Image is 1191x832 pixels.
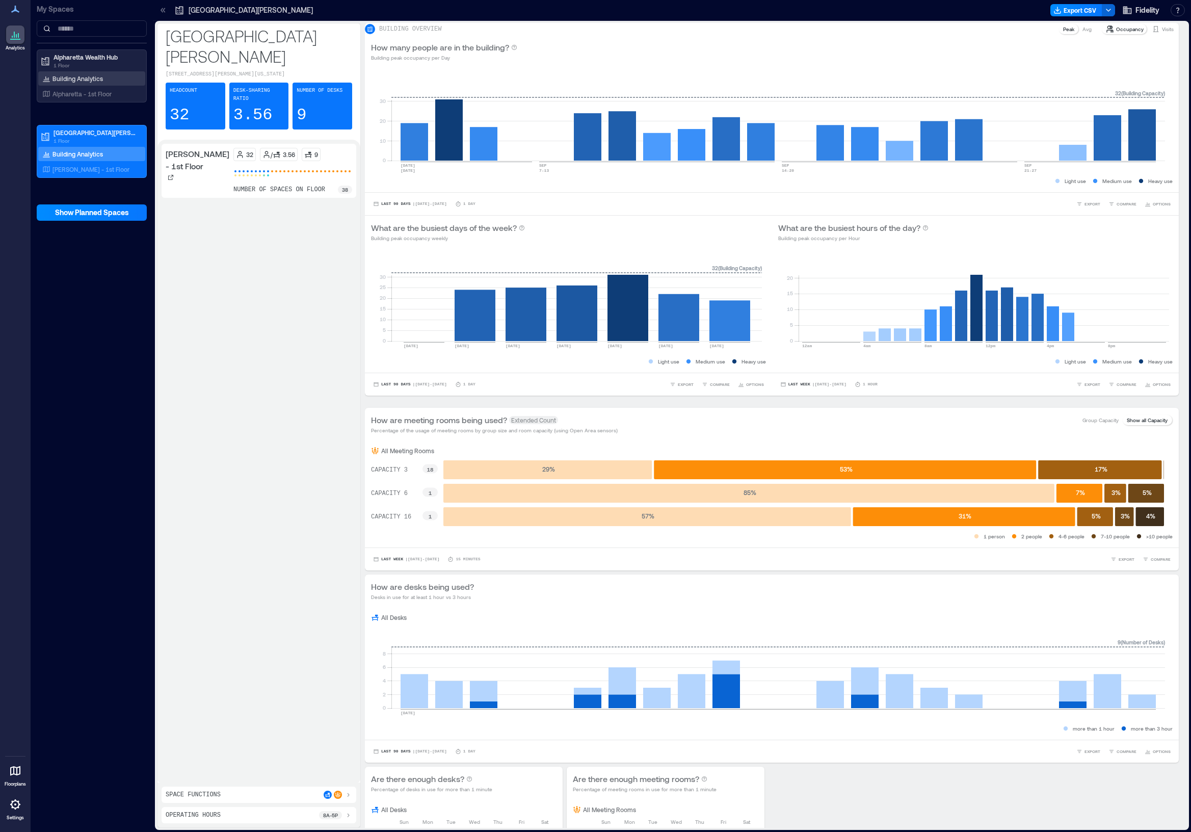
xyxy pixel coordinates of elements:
p: Fri [721,818,726,826]
text: SEP [1024,163,1032,168]
text: 29 % [542,465,555,473]
text: [DATE] [455,344,469,348]
p: [GEOGRAPHIC_DATA][PERSON_NAME] [166,25,352,66]
tspan: 10 [380,138,386,144]
button: OPTIONS [736,379,766,389]
text: 4 % [1146,512,1155,519]
p: [PERSON_NAME] - 1st Floor [52,165,129,173]
text: 4pm [1047,344,1054,348]
span: EXPORT [1084,381,1100,387]
p: Avg [1082,25,1092,33]
text: [DATE] [557,344,571,348]
text: [DATE] [401,163,415,168]
p: 1 Floor [54,137,139,145]
p: Heavy use [1148,357,1173,366]
span: Extended Count [509,416,558,424]
span: OPTIONS [746,381,764,387]
span: COMPARE [1117,748,1136,755]
tspan: 0 [789,337,792,344]
tspan: 6 [383,664,386,670]
p: 32 [170,105,189,125]
text: [DATE] [607,344,622,348]
text: [DATE] [709,344,724,348]
button: EXPORT [668,379,696,389]
text: 14-20 [782,168,794,173]
text: 57 % [642,512,654,519]
text: CAPACITY 3 [371,466,408,474]
text: [DATE] [506,344,520,348]
p: Building peak occupancy weekly [371,234,525,242]
p: My Spaces [37,4,147,14]
button: OPTIONS [1143,199,1173,209]
p: All Meeting Rooms [381,447,434,455]
p: Alpharetta Wealth Hub [54,53,139,61]
tspan: 5 [383,327,386,333]
button: COMPARE [700,379,732,389]
button: Last 90 Days |[DATE]-[DATE] [371,746,449,757]
span: OPTIONS [1153,748,1171,755]
button: Export CSV [1050,4,1102,16]
p: Operating Hours [166,811,221,819]
tspan: 0 [383,705,386,711]
text: 12am [802,344,812,348]
p: 1 Floor [54,61,139,69]
p: Medium use [696,357,725,366]
p: Medium use [1102,177,1132,185]
span: COMPARE [1151,556,1171,562]
p: Percentage of desks in use for more than 1 minute [371,785,492,793]
p: [GEOGRAPHIC_DATA][PERSON_NAME] [189,5,313,15]
tspan: 15 [380,305,386,311]
p: 1 Day [463,381,475,387]
p: Heavy use [1148,177,1173,185]
text: SEP [782,163,789,168]
p: Sun [400,818,409,826]
p: [GEOGRAPHIC_DATA][PERSON_NAME] [54,128,139,137]
button: EXPORT [1074,746,1102,757]
button: Show Planned Spaces [37,204,147,221]
p: 1 person [984,532,1005,540]
p: Mon [422,818,433,826]
text: 8am [924,344,932,348]
p: Medium use [1102,357,1132,366]
tspan: 0 [383,157,386,163]
p: All Meeting Rooms [583,805,636,814]
span: COMPARE [1117,381,1136,387]
text: 7 % [1076,489,1085,496]
p: Settings [7,815,24,821]
p: Building peak occupancy per Hour [778,234,929,242]
span: EXPORT [1084,748,1100,755]
text: [DATE] [401,711,415,715]
tspan: 0 [383,337,386,344]
p: Light use [658,357,679,366]
text: 5 % [1092,512,1101,519]
p: Fri [519,818,524,826]
p: number of spaces on floor [233,186,325,194]
p: Visits [1162,25,1174,33]
p: Sat [541,818,548,826]
p: more than 3 hour [1131,724,1173,733]
p: Show all Capacity [1127,416,1168,424]
tspan: 15 [786,290,792,296]
p: more than 1 hour [1073,724,1115,733]
button: COMPARE [1106,199,1139,209]
p: 1 Hour [863,381,878,387]
button: COMPARE [1141,554,1173,564]
p: Tue [648,818,657,826]
p: Peak [1063,25,1074,33]
button: Fidelity [1119,2,1162,18]
p: Number of Desks [297,87,342,95]
p: 4-6 people [1058,532,1084,540]
a: Settings [3,792,28,824]
text: 3 % [1121,512,1130,519]
button: EXPORT [1108,554,1136,564]
p: 38 [342,186,348,194]
tspan: 20 [380,295,386,301]
button: COMPARE [1106,379,1139,389]
p: 7-10 people [1101,532,1130,540]
text: 5 % [1143,489,1152,496]
p: Wed [671,818,682,826]
p: Analytics [6,45,25,51]
text: 31 % [959,512,971,519]
p: 3.56 [233,105,273,125]
button: Last Week |[DATE]-[DATE] [778,379,849,389]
